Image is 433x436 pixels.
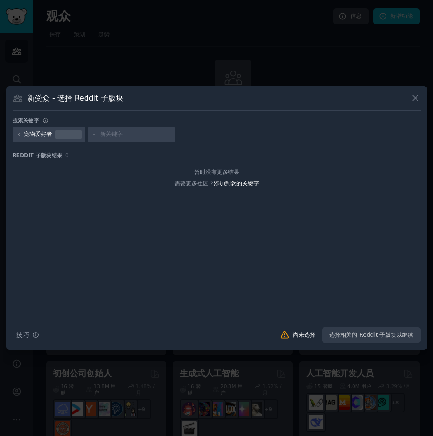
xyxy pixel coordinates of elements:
[214,180,259,187] span: 添加到您的关键字
[27,93,123,103] h3: 新受众 - 选择 Reddit 子版块
[16,330,29,340] span: 技巧
[13,327,42,343] button: 技巧
[65,152,69,158] span: 0
[293,331,315,340] div: 尚未选择
[100,130,172,139] input: 新关键字
[13,168,421,177] div: 暂时没有更多结果
[13,176,421,188] div: 需要更多社区？
[13,117,39,124] h3: 搜索关键字
[24,130,52,139] div: 宠物爱好者
[13,152,63,159] span: Reddit 子版块结果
